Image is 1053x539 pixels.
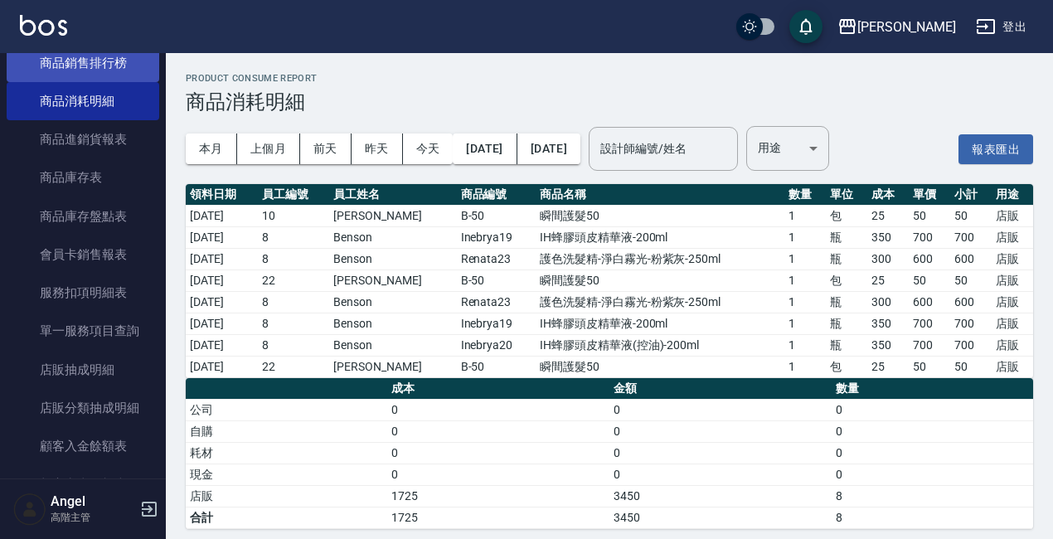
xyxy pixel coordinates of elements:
td: 公司 [186,399,387,420]
button: 本月 [186,134,237,164]
td: 包 [826,269,867,291]
td: 25 [867,205,909,226]
td: 瓶 [826,334,867,356]
td: 店販 [992,226,1033,248]
a: 單一服務項目查詢 [7,312,159,350]
td: 0 [832,464,1033,485]
td: 700 [909,226,950,248]
td: 700 [909,313,950,334]
td: Benson [329,248,456,269]
td: 50 [950,356,992,377]
button: [DATE] [453,134,517,164]
td: 0 [609,420,832,442]
td: 1 [784,269,826,291]
td: 自購 [186,420,387,442]
th: 成本 [867,184,909,206]
td: 0 [609,399,832,420]
td: 1 [784,313,826,334]
a: 店販抽成明細 [7,351,159,389]
td: Inebrya20 [457,334,536,356]
td: 瓶 [826,226,867,248]
td: Benson [329,226,456,248]
div: [PERSON_NAME] [857,17,956,37]
td: 600 [909,248,950,269]
a: 商品庫存盤點表 [7,197,159,236]
th: 員工姓名 [329,184,456,206]
img: Person [13,493,46,526]
button: 昨天 [352,134,403,164]
th: 成本 [387,378,609,400]
button: save [789,10,823,43]
td: 350 [867,226,909,248]
td: 700 [950,334,992,356]
td: 1725 [387,485,609,507]
a: 會員卡銷售報表 [7,236,159,274]
button: 前天 [300,134,352,164]
p: 高階主管 [51,510,135,525]
button: 報表匯出 [958,134,1033,165]
td: IH蜂膠頭皮精華液-200ml [536,226,784,248]
button: [DATE] [517,134,580,164]
td: IH蜂膠頭皮精華液(控油)-200ml [536,334,784,356]
td: 8 [832,485,1033,507]
td: 8 [258,334,330,356]
td: IH蜂膠頭皮精華液-200ml [536,313,784,334]
td: 8 [258,248,330,269]
td: 50 [950,269,992,291]
td: 350 [867,334,909,356]
td: 0 [387,399,609,420]
table: a dense table [186,184,1033,378]
td: Inebrya19 [457,313,536,334]
a: 商品消耗明細 [7,82,159,120]
td: 3450 [609,507,832,528]
td: 25 [867,356,909,377]
a: 商品銷售排行榜 [7,44,159,82]
td: 10 [258,205,330,226]
td: 3450 [609,485,832,507]
td: 300 [867,248,909,269]
h3: 商品消耗明細 [186,90,1033,114]
td: 22 [258,269,330,291]
td: Benson [329,291,456,313]
td: [DATE] [186,205,258,226]
td: 300 [867,291,909,313]
td: [DATE] [186,291,258,313]
th: 領料日期 [186,184,258,206]
td: 瓶 [826,291,867,313]
td: 600 [950,291,992,313]
th: 小計 [950,184,992,206]
td: 瞬間護髮50 [536,269,784,291]
td: [PERSON_NAME] [329,205,456,226]
td: 0 [832,442,1033,464]
td: 50 [909,205,950,226]
a: 商品庫存表 [7,158,159,197]
td: 1 [784,356,826,377]
td: 現金 [186,464,387,485]
th: 金額 [609,378,832,400]
a: 顧客入金餘額表 [7,427,159,465]
td: 護色洗髮精-淨白霧光-粉紫灰-250ml [536,291,784,313]
button: [PERSON_NAME] [831,10,963,44]
a: 報表匯出 [958,140,1033,156]
button: 上個月 [237,134,300,164]
td: 50 [909,356,950,377]
td: 8 [832,507,1033,528]
td: 8 [258,291,330,313]
td: 700 [950,313,992,334]
td: 50 [950,205,992,226]
td: Benson [329,313,456,334]
td: 店販 [992,291,1033,313]
td: 700 [909,334,950,356]
h5: Angel [51,493,135,510]
td: 瓶 [826,313,867,334]
td: 店販 [992,356,1033,377]
td: [DATE] [186,313,258,334]
td: 1 [784,205,826,226]
td: [DATE] [186,226,258,248]
td: 0 [609,464,832,485]
td: B-50 [457,356,536,377]
td: Renata23 [457,248,536,269]
table: a dense table [186,378,1033,529]
td: 700 [950,226,992,248]
td: [DATE] [186,248,258,269]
